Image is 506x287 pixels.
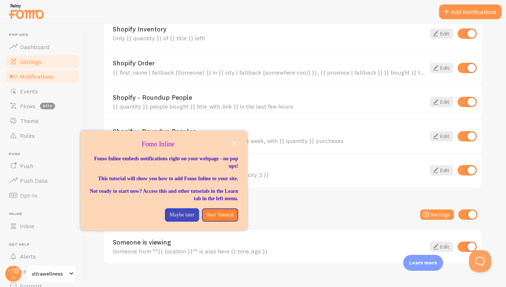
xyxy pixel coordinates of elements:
a: Edit [430,63,453,73]
span: Inline [9,212,81,216]
div: Learn more [403,255,443,271]
div: Our most recent customers are from {{ city_1 }}, {{ city_2 }} [113,171,425,178]
div: Only {{ quantity }} of {{ title }} left! [113,35,425,41]
a: Flows beta [4,99,81,113]
a: Push [4,158,81,173]
span: Settings [20,58,41,65]
a: Opt-In [4,188,81,203]
a: Settings [4,54,81,69]
span: Pop-ups [9,33,81,37]
p: Maybe later [169,211,194,219]
a: Notifications [4,69,81,84]
div: {{ quantity }} people bought {{ title_with_link }} in the last few hours [113,103,425,110]
a: Alerts [4,249,81,264]
button: Maybe later [165,208,199,222]
a: Shopify Order [113,60,425,66]
a: Push Data [4,173,81,188]
div: {{ first_name | fallback [Someone] }} in {{ city | fallback [somewhere cool] }}, {{ province | fa... [113,69,425,76]
span: ultrawellness [32,269,67,278]
p: Fomo Inline embeds notifications right on your webpage - no pop ups! [90,155,238,170]
p: Learn more [409,259,437,266]
a: Edit [430,28,453,39]
a: Shopify Inventory [113,26,425,33]
span: Flows [20,102,36,110]
span: Dashboard [20,43,50,51]
span: Opt-In [20,192,37,199]
a: Theme [4,113,81,128]
button: Settings [420,209,454,220]
a: Rules [4,128,81,143]
p: Start Tutorial [206,211,234,219]
a: Edit [430,97,453,107]
a: Shopify - Roundup People [113,94,425,101]
a: Events [4,84,81,99]
iframe: Help Scout Beacon - Open [469,250,491,272]
a: Edit [430,242,453,252]
span: beta [40,103,55,109]
button: Start Tutorial [202,208,238,222]
a: Shopify - Roundup Popular [113,128,425,135]
p: Not ready to start now? Access this and other tutorials in the Learn tab in the left menu. [90,188,238,202]
span: Theme [20,117,38,124]
p: This tutorial will show you how to add Fomo Inline to your site. [90,175,238,182]
a: ultrawellness [27,265,77,283]
a: Inline [4,219,81,233]
span: Rules [20,132,35,139]
span: Push [20,162,33,170]
a: Edit [430,165,453,175]
span: Inline [20,222,34,230]
a: Someone is viewing [113,239,425,246]
span: Alerts [20,253,36,260]
span: Push Data [20,177,48,184]
span: Events [20,88,38,95]
button: close, [230,140,238,147]
span: Push [9,152,81,157]
a: Learn [4,264,81,279]
span: Notifications [20,73,54,80]
img: fomo-relay-logo-orange.svg [8,2,45,21]
p: Fomo Inline [90,140,238,149]
div: Someone from **{{ location }}** is also here {{ time_ago }} [113,248,425,254]
div: {{ title_with_link }} is our most popular product this week, with {{ quantity }} purchases [113,137,425,144]
span: Get Help [9,242,81,247]
div: Fomo Inline [81,131,247,230]
a: Dashboard [4,40,81,54]
a: Edit [430,131,453,141]
a: Shopify - Roundup Locations [113,163,425,169]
